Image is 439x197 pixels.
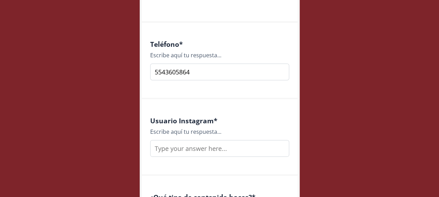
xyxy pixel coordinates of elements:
[150,127,289,136] div: Escribe aquí tu respuesta...
[150,140,289,157] input: Type your answer here...
[150,40,289,48] h4: Teléfono *
[150,64,289,80] input: Type your answer here...
[150,117,289,125] h4: Usuario Instagram *
[150,51,289,59] div: Escribe aquí tu respuesta...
